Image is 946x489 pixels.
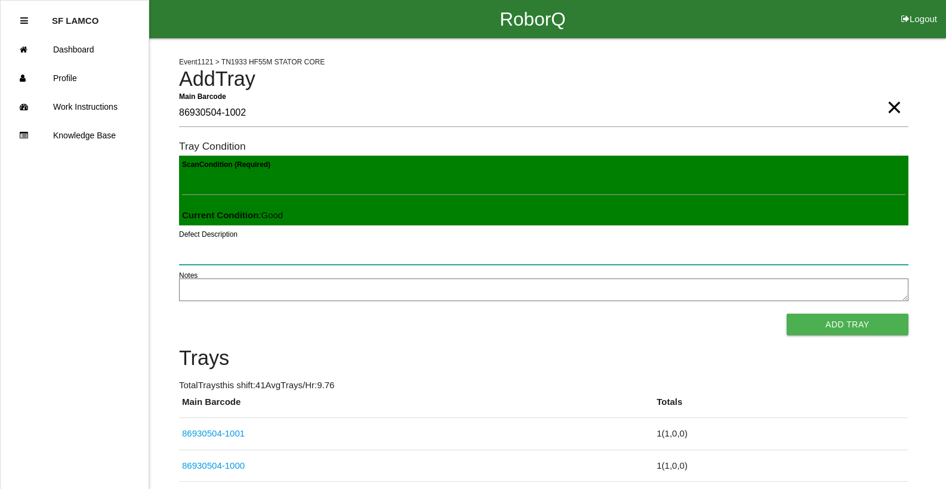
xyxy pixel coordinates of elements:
label: Defect Description [179,229,238,240]
p: SF LAMCO [52,7,98,26]
a: 86930504-1000 [182,460,245,471]
label: Notes [179,270,198,281]
a: Dashboard [1,35,149,64]
span: : Good [182,210,283,220]
span: Clear Input [886,83,902,107]
b: Main Barcode [179,92,226,100]
p: Total Trays this shift: 41 Avg Trays /Hr: 9.76 [179,379,908,392]
b: Current Condition [182,210,258,220]
td: 1 ( 1 , 0 , 0 ) [654,450,908,482]
input: Required [179,100,908,127]
div: Close [20,7,28,35]
b: Scan Condition (Required) [182,160,270,169]
td: 1 ( 1 , 0 , 0 ) [654,418,908,450]
button: Add Tray [787,314,908,335]
th: Totals [654,395,908,418]
a: Work Instructions [1,92,149,121]
span: Event 1121 > TN1933 HF55M STATOR CORE [179,58,325,66]
a: Knowledge Base [1,121,149,150]
a: 86930504-1001 [182,428,245,438]
th: Main Barcode [179,395,654,418]
h4: Add Tray [179,68,908,91]
a: Profile [1,64,149,92]
h6: Tray Condition [179,141,908,152]
h4: Trays [179,347,908,370]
